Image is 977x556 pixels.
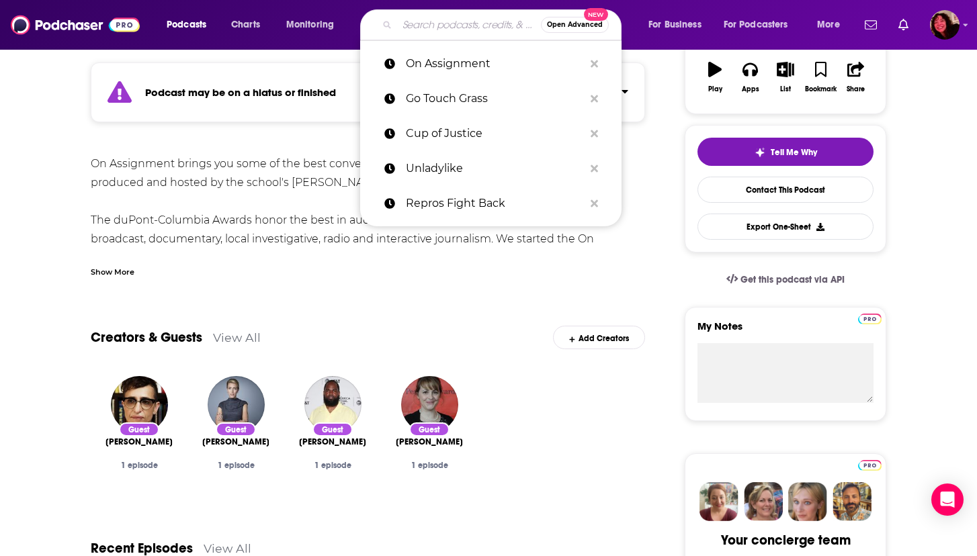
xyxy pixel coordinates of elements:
img: Sydney Profile [699,482,738,521]
a: Go Touch Grass [360,81,622,116]
a: Pro website [858,458,882,471]
div: 1 episode [198,461,273,470]
button: Play [697,53,732,101]
a: Charts [222,14,268,36]
p: Go Touch Grass [406,81,584,116]
a: Creators & Guests [91,329,202,346]
img: Jon Profile [833,482,872,521]
img: Barbara Profile [744,482,783,521]
button: Open AdvancedNew [541,17,609,33]
a: Show notifications dropdown [893,13,914,36]
span: Tell Me Why [771,147,817,158]
div: Guest [216,422,256,436]
a: Repros Fight Back [360,186,622,221]
button: Share [839,53,874,101]
img: User Profile [930,10,960,40]
button: List [768,53,803,101]
span: New [584,8,608,21]
span: Charts [231,15,260,34]
div: 1 episode [295,461,370,470]
button: open menu [277,14,351,36]
section: Click to expand status details [91,71,645,122]
button: Show profile menu [930,10,960,40]
button: Apps [732,53,767,101]
a: Show notifications dropdown [859,13,882,36]
span: More [817,15,840,34]
div: 1 episode [392,461,467,470]
div: Play [708,85,722,93]
button: open menu [715,14,808,36]
a: Pro website [858,312,882,324]
button: Bookmark [803,53,838,101]
span: Open Advanced [547,21,603,28]
a: Clarissa Ward [202,436,269,447]
p: Repros Fight Back [406,186,584,221]
a: Earlonne Woods [299,436,366,447]
a: Unladylike [360,151,622,186]
span: Podcasts [167,15,206,34]
img: Podchaser - Follow, Share and Rate Podcasts [11,12,140,38]
input: Search podcasts, credits, & more... [397,14,541,36]
button: tell me why sparkleTell Me Why [697,138,874,166]
img: Clarissa Ward [208,376,265,433]
div: Share [847,85,865,93]
img: Podchaser Pro [858,314,882,324]
a: Cup of Justice [360,116,622,151]
p: On Assignment [406,46,584,81]
a: Kelly McEvers [396,436,463,447]
img: Podchaser Pro [858,460,882,471]
div: Guest [409,422,450,436]
label: My Notes [697,320,874,343]
span: [PERSON_NAME] [105,436,173,447]
span: Get this podcast via API [740,274,845,285]
p: Unladylike [406,151,584,186]
button: Export One-Sheet [697,214,874,240]
span: Logged in as Kathryn-Musilek [930,10,960,40]
a: On Assignment [360,46,622,81]
img: Kelly McEvers [401,376,458,433]
img: Masha Gessen [111,376,168,433]
div: Open Intercom Messenger [931,483,964,516]
button: open menu [157,14,224,36]
p: Cup of Justice [406,116,584,151]
span: [PERSON_NAME] [202,436,269,447]
div: Guest [312,422,353,436]
div: Your concierge team [721,532,851,549]
img: Earlonne Woods [304,376,362,433]
a: Masha Gessen [105,436,173,447]
span: For Podcasters [724,15,788,34]
div: List [780,85,791,93]
div: Guest [119,422,159,436]
a: Contact This Podcast [697,177,874,203]
span: [PERSON_NAME] [396,436,463,447]
button: open menu [639,14,718,36]
strong: Podcast may be on a hiatus or finished [145,86,336,99]
span: Monitoring [286,15,334,34]
div: Search podcasts, credits, & more... [373,9,634,40]
img: tell me why sparkle [755,147,765,158]
div: On Assignment brings you some of the best conversations from the Columbia Journalism School, prod... [91,154,645,286]
div: Bookmark [805,85,837,93]
div: Apps [742,85,759,93]
a: View All [213,330,261,344]
a: View All [204,541,251,555]
img: Jules Profile [788,482,827,521]
a: Get this podcast via API [716,263,855,296]
div: 1 episode [101,461,177,470]
button: open menu [808,14,857,36]
span: For Business [648,15,702,34]
div: Add Creators [553,326,645,349]
span: [PERSON_NAME] [299,436,366,447]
